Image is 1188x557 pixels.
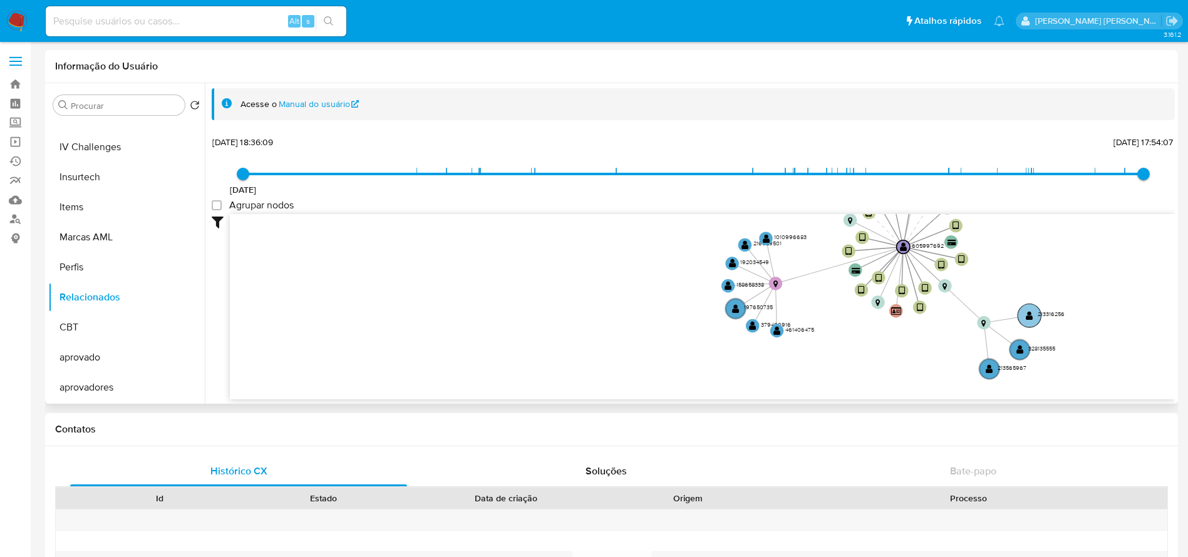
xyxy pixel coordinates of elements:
[774,233,807,241] text: 1010996683
[891,307,901,315] text: 
[943,283,947,290] text: 
[779,492,1159,504] div: Processo
[749,321,757,330] text: 
[55,60,158,73] h1: Informação do Usuário
[922,284,928,293] text: 
[48,192,205,222] button: Items
[865,208,872,218] text: 
[71,100,180,111] input: Procurar
[753,240,782,248] text: 216929501
[1165,14,1179,28] a: Sair
[48,372,205,402] button: aprovadores
[316,13,341,30] button: search-icon
[48,132,205,162] button: IV Challenges
[729,258,736,268] text: 
[876,299,880,307] text: 
[900,242,907,252] text: 
[279,98,359,110] a: Manual do usuário
[740,258,769,266] text: 192034549
[858,285,864,295] text: 
[912,242,944,250] text: 605997692
[1035,15,1162,27] p: andreia.almeida@mercadolivre.com
[773,326,781,335] text: 
[190,100,200,114] button: Retornar ao pedido padrão
[1026,311,1033,320] text: 
[1028,344,1055,352] text: 328135555
[230,183,257,196] span: [DATE]
[48,252,205,282] button: Perfis
[763,234,770,243] text: 
[845,247,852,256] text: 
[725,281,732,290] text: 
[48,162,205,192] button: Insurtech
[46,13,346,29] input: Pesquise usuários ou casos...
[210,464,267,478] span: Histórico CX
[852,267,860,273] text: 
[981,320,986,327] text: 
[251,492,397,504] div: Estado
[306,15,310,27] span: s
[916,303,922,312] text: 
[58,100,68,110] button: Procurar
[785,325,814,334] text: 461406475
[212,200,222,210] input: Agrupar nodos
[914,14,981,28] span: Atalhos rápidos
[848,217,852,225] text: 
[741,240,749,250] text: 
[415,492,597,504] div: Data de criação
[212,136,273,148] span: [DATE] 18:36:09
[744,303,773,311] text: 197650735
[773,280,778,288] text: 
[948,239,956,245] text: 
[938,260,944,270] text: 
[1038,310,1065,318] text: 213316256
[289,15,299,27] span: Alt
[240,98,277,110] span: Acesse o
[86,492,233,504] div: Id
[615,492,762,504] div: Origem
[859,233,865,242] text: 
[994,16,1005,26] a: Notificações
[48,222,205,252] button: Marcas AML
[950,464,996,478] span: Bate-papo
[48,282,205,312] button: Relacionados
[761,320,791,329] text: 379400916
[55,423,1168,436] h1: Contatos
[48,312,205,342] button: CBT
[229,199,294,212] span: Agrupar nodos
[953,222,959,231] text: 
[736,280,764,289] text: 158658338
[48,342,205,372] button: aprovado
[958,255,964,264] text: 
[586,464,627,478] span: Soluções
[998,364,1026,372] text: 213565967
[899,287,905,296] text: 
[876,273,882,283] text: 
[1016,345,1024,354] text: 
[986,364,993,374] text: 
[732,304,740,314] text: 
[1113,136,1173,148] span: [DATE] 17:54:07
